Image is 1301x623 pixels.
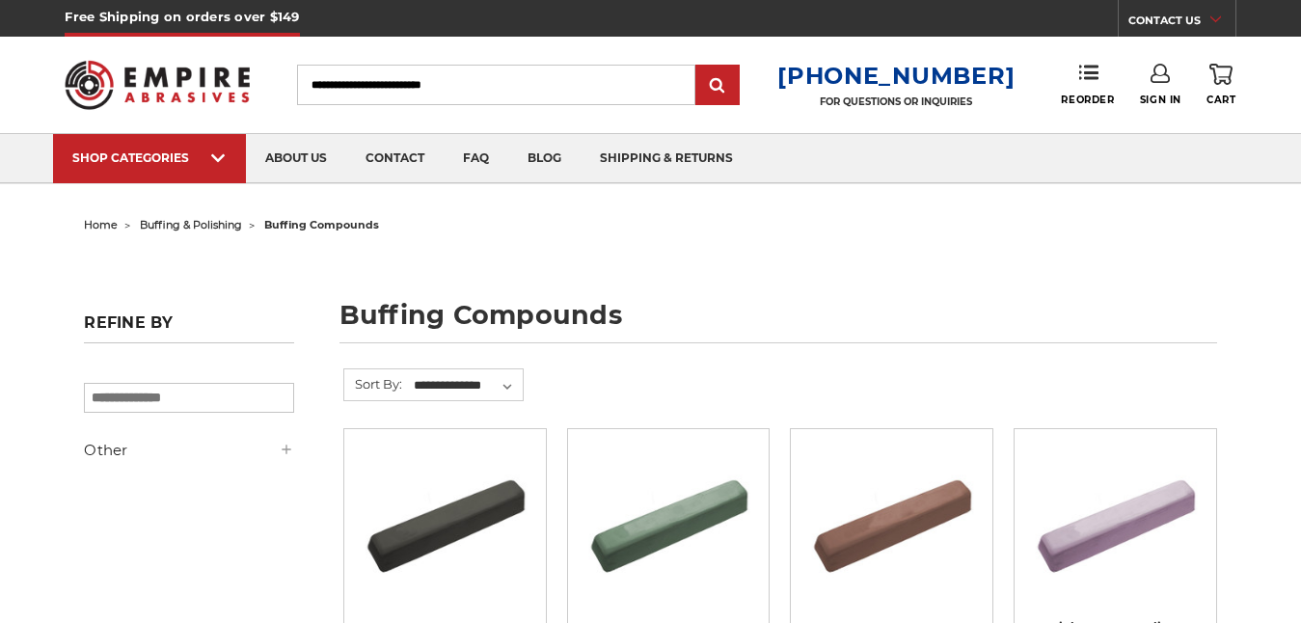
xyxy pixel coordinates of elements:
a: home [84,218,118,231]
div: SHOP CATEGORIES [72,150,227,165]
a: shipping & returns [581,134,752,183]
h5: Refine by [84,313,294,343]
span: Sign In [1140,94,1181,106]
a: Cart [1206,64,1235,106]
a: blog [508,134,581,183]
select: Sort By: [411,371,523,400]
a: Reorder [1061,64,1114,105]
span: Cart [1206,94,1235,106]
a: [PHONE_NUMBER] [777,62,1015,90]
a: faq [444,134,508,183]
span: buffing compounds [264,218,379,231]
img: Black Stainless Steel Buffing Compound [358,443,532,597]
a: buffing & polishing [140,218,242,231]
a: CONTACT US [1128,10,1235,37]
input: Submit [698,67,737,105]
a: contact [346,134,444,183]
img: Pink Plastic Polishing Compound [1028,443,1203,597]
p: FOR QUESTIONS OR INQUIRIES [777,95,1015,108]
img: Brown Tripoli Aluminum Buffing Compound [804,443,979,597]
img: Empire Abrasives [65,48,250,121]
img: Green Rouge Aluminum Buffing Compound [582,443,756,597]
label: Sort By: [344,369,402,398]
a: about us [246,134,346,183]
h1: buffing compounds [339,302,1217,343]
h5: Other [84,439,294,462]
span: Reorder [1061,94,1114,106]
